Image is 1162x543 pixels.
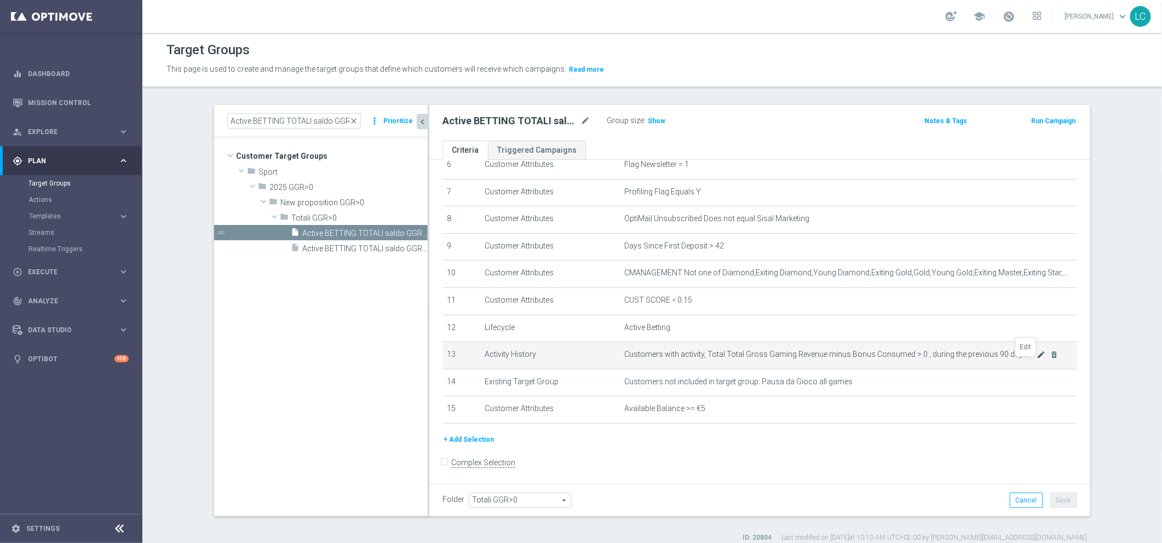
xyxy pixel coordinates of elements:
[442,369,481,396] td: 14
[369,113,380,129] i: more_vert
[1031,115,1077,127] button: Run Campaign
[118,211,129,222] i: keyboard_arrow_right
[625,323,671,332] span: Active Betting
[481,315,620,342] td: Lifecycle
[442,396,481,424] td: 15
[13,325,118,335] div: Data Studio
[625,268,1073,278] span: CMANAGEMENT Not one of Diamond,Exiting Diamond,Young Diamond,Exiting Gold,Gold,Young Gold,Exiting...
[644,116,646,125] label: :
[442,233,481,261] td: 9
[442,114,578,128] h2: Active BETTING TOTALI saldo GGR > 0 L3M
[280,212,289,225] i: folder
[28,224,141,241] div: Streams
[625,296,693,305] span: CUST SCORE < 0.15
[13,296,118,306] div: Analyze
[625,160,689,169] span: Flag Newsletter = 1
[13,59,129,88] div: Dashboard
[974,10,986,22] span: school
[743,533,772,542] label: ID: 20804
[269,183,428,192] span: 2025 GGR&gt;0
[625,404,706,413] span: Available Balance >= €5
[13,267,22,277] i: play_circle_outline
[11,524,21,534] i: settings
[280,198,428,207] span: New proposition GGR&gt;0
[442,261,481,288] td: 10
[781,533,1088,542] label: Last modified on [DATE] at 10:10 AM UTC+02:00 by [PERSON_NAME][EMAIL_ADDRESS][DOMAIN_NAME]
[28,212,129,221] button: Templates keyboard_arrow_right
[442,495,464,504] label: Folder
[227,113,361,129] input: Quick find group or folder
[12,128,129,136] button: person_search Explore keyboard_arrow_right
[166,65,566,73] span: This page is used to create and manage the target groups that define which customers will receive...
[13,88,129,117] div: Mission Control
[13,127,118,137] div: Explore
[442,287,481,315] td: 11
[28,88,129,117] a: Mission Control
[607,116,644,125] label: Group size
[451,458,515,468] label: Complex Selection
[349,117,358,125] span: close
[481,179,620,206] td: Customer Attributes
[442,342,481,369] td: 13
[1117,10,1129,22] span: keyboard_arrow_down
[28,241,141,257] div: Realtime Triggers
[12,99,129,107] div: Mission Control
[442,179,481,206] td: 7
[442,315,481,342] td: 12
[247,166,256,179] i: folder
[13,354,22,364] i: lightbulb
[13,127,22,137] i: person_search
[28,298,118,304] span: Analyze
[118,296,129,306] i: keyboard_arrow_right
[118,155,129,166] i: keyboard_arrow_right
[625,214,810,223] span: OptiMail Unsubscribed Does not equal Sisal Marketing
[625,350,1037,359] span: Customers with activity, Total Total Gross Gaming Revenue minus Bonus Consumed > 0 , during the p...
[568,63,605,76] button: Read more
[1064,8,1130,25] a: [PERSON_NAME]keyboard_arrow_down
[442,141,488,160] a: Criteria
[481,396,620,424] td: Customer Attributes
[625,377,853,386] span: Customers not included in target group: Pausa da Gioco all games
[13,267,118,277] div: Execute
[28,192,141,208] div: Actions
[12,268,129,276] button: play_circle_outline Execute keyboard_arrow_right
[481,152,620,179] td: Customer Attributes
[442,206,481,234] td: 8
[28,59,129,88] a: Dashboard
[28,269,118,275] span: Execute
[28,245,114,253] a: Realtime Triggers
[118,267,129,277] i: keyboard_arrow_right
[291,228,300,240] i: insert_drive_file
[28,179,114,188] a: Target Groups
[12,157,129,165] button: gps_fixed Plan keyboard_arrow_right
[28,327,118,333] span: Data Studio
[481,261,620,288] td: Customer Attributes
[13,69,22,79] i: equalizer
[648,117,665,125] span: Show
[302,229,428,238] span: Active BETTING TOTALI saldo GGR &gt; 0 L3M
[417,114,428,129] button: chevron_left
[382,114,415,129] button: Prioritize
[1037,350,1046,359] i: mode_edit
[12,326,129,334] button: Data Studio keyboard_arrow_right
[166,42,250,58] h1: Target Groups
[28,208,141,224] div: Templates
[481,233,620,261] td: Customer Attributes
[28,344,114,373] a: Optibot
[924,115,969,127] button: Notes & Tags
[13,344,129,373] div: Optibot
[291,213,428,223] span: Totali GGR&gt;0
[28,175,141,192] div: Target Groups
[13,296,22,306] i: track_changes
[625,187,701,197] span: Profiling Flag Equals Y
[12,297,129,305] button: track_changes Analyze keyboard_arrow_right
[580,114,590,128] i: mode_edit
[236,148,428,164] span: Customer Target Groups
[488,141,586,160] a: Triggered Campaigns
[1010,493,1043,508] button: Cancel
[417,117,428,127] i: chevron_left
